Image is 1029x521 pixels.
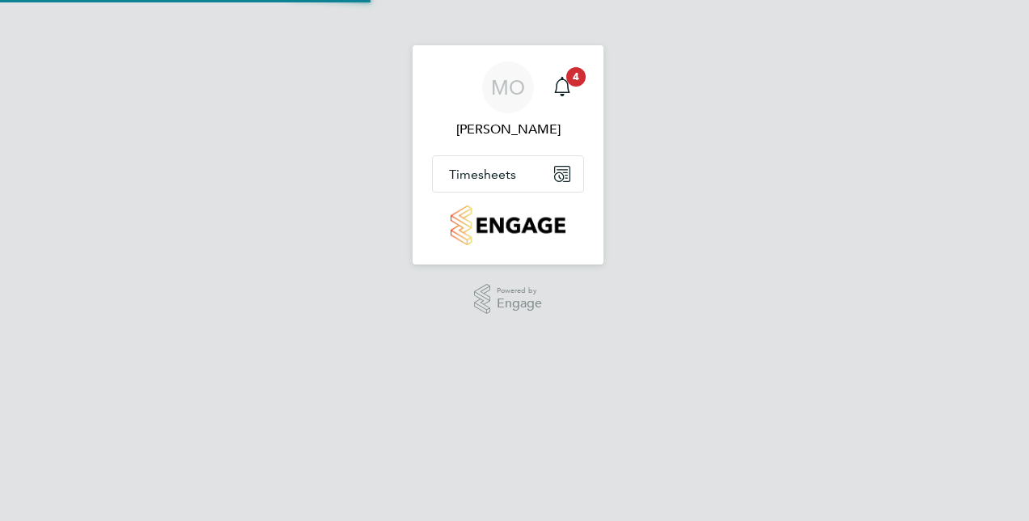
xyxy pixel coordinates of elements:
[497,297,542,311] span: Engage
[491,77,525,98] span: MO
[432,205,584,245] a: Go to home page
[451,205,565,245] img: countryside-properties-logo-retina.png
[566,67,586,87] span: 4
[432,61,584,139] a: MO[PERSON_NAME]
[449,167,516,182] span: Timesheets
[474,284,543,315] a: Powered byEngage
[413,45,603,265] nav: Main navigation
[433,156,583,192] button: Timesheets
[432,120,584,139] span: Matthew ODowd
[546,61,578,113] a: 4
[497,284,542,298] span: Powered by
